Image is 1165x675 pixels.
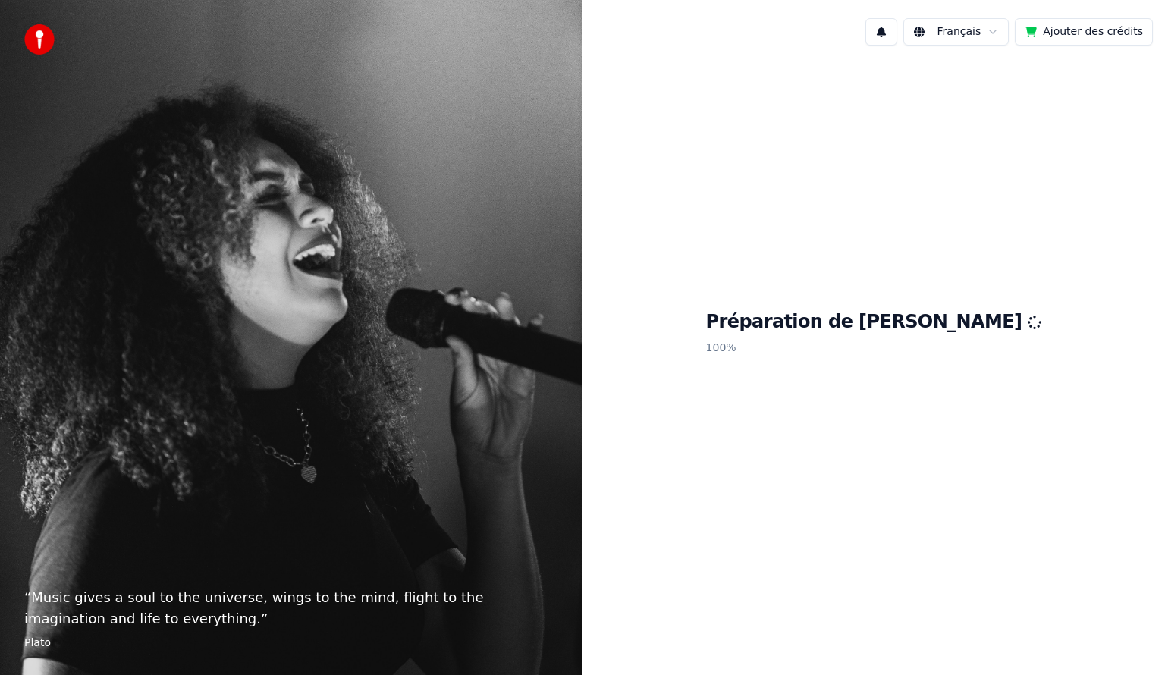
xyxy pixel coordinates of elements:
[24,587,558,629] p: “ Music gives a soul to the universe, wings to the mind, flight to the imagination and life to ev...
[24,24,55,55] img: youka
[706,334,1042,362] p: 100 %
[706,310,1042,334] h1: Préparation de [PERSON_NAME]
[1015,18,1153,46] button: Ajouter des crédits
[24,636,558,651] footer: Plato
